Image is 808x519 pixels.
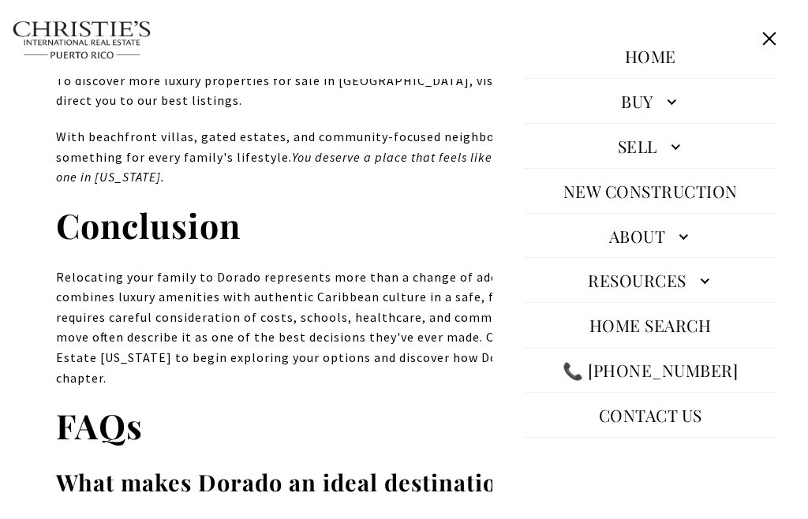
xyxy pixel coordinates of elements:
[56,202,241,248] strong: Conclusion
[524,82,776,120] a: Buy
[65,74,196,90] span: [PHONE_NUMBER]
[56,402,143,448] strong: FAQs
[555,351,746,389] a: call 9393373000
[524,261,776,299] a: Resources
[56,127,752,188] p: With beachfront villas, gated estates, and community-focused neighborhoods, [GEOGRAPHIC_DATA] off...
[754,24,784,54] button: Close this option
[582,306,720,344] a: Home Search
[555,172,746,210] a: New Construction
[524,217,776,255] a: About
[17,35,228,47] div: Do you have questions?
[591,396,710,434] a: Contact Us
[56,467,659,497] strong: What makes Dorado an ideal destination for families?
[524,127,776,165] a: Sell
[56,71,752,111] p: To discover more luxury properties for sale in [GEOGRAPHIC_DATA], visit our , which will direct y...
[56,149,736,185] em: You deserve a place that feels like a vacation and a home— to find one in [US_STATE].
[20,97,225,127] span: I agree to be contacted by [PERSON_NAME] International Real Estate PR via text, call & email. To ...
[56,267,752,389] p: Relocating your family to Dorado represents more than a change of address - it opens doors to a l...
[12,21,152,60] img: Christie's International Real Estate text transparent background
[617,37,684,75] a: Home
[17,50,228,62] div: Call or text [DATE], we are here to help!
